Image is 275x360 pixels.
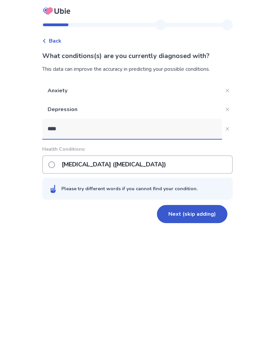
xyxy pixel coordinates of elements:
span: Back [49,37,61,45]
button: Close [222,123,233,134]
p: [MEDICAL_DATA] ([MEDICAL_DATA]) [58,156,170,173]
input: Close [42,119,222,139]
div: Please try different words if you cannot find your condition. [61,185,198,192]
p: Anxiety [42,81,222,100]
button: Close [222,85,233,96]
button: Close [222,104,233,115]
div: This data can improve the accuracy in predicting your possible conditions. [42,65,233,73]
button: Next (skip adding) [157,205,227,223]
p: Depression [42,100,222,119]
p: What conditions(s) are you currently diagnosed with? [42,51,233,61]
p: Health Conditions: [42,146,233,153]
